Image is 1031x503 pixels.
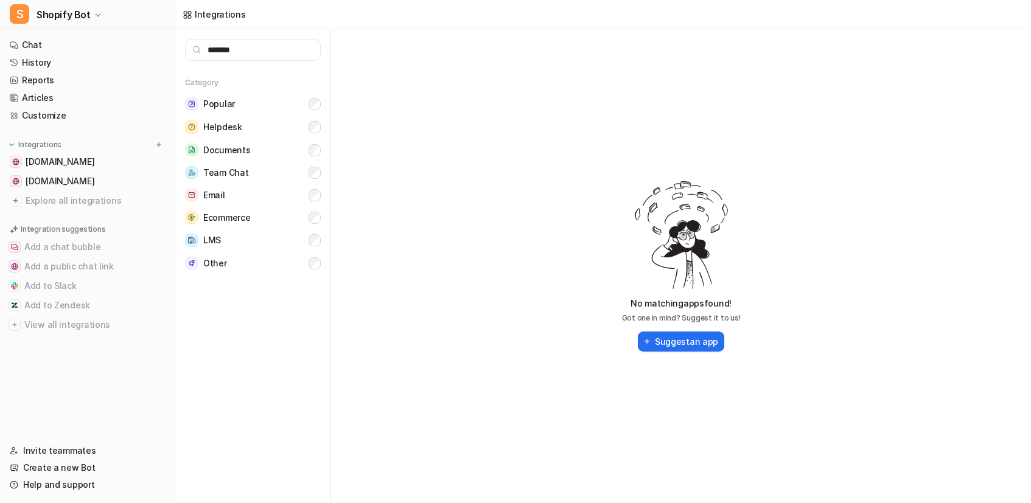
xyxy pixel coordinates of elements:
button: Add to ZendeskAdd to Zendesk [5,296,170,315]
div: Integrations [195,8,246,21]
span: Popular [203,98,235,110]
a: Reports [5,72,170,89]
span: Explore all integrations [26,191,165,210]
p: No matching apps found! [631,297,732,310]
button: Integrations [5,139,65,151]
img: shopify.okta.com [12,178,19,185]
a: Invite teammates [5,442,170,459]
p: Got one in mind? Suggest it to us! [622,312,741,324]
button: Add a chat bubbleAdd a chat bubble [5,237,170,257]
img: Team Chat [185,166,198,179]
span: LMS [203,234,221,246]
button: DocumentsDocuments [185,139,321,161]
h5: Category [185,78,321,88]
a: Explore all integrations [5,192,170,209]
button: OtherOther [185,252,321,274]
button: Suggestan app [638,331,724,352]
img: View all integrations [11,321,18,328]
img: Documents [185,144,198,156]
span: Other [203,257,227,269]
img: Add to Slack [11,282,18,290]
p: Integrations [18,140,61,150]
a: Articles [5,89,170,106]
span: S [10,4,29,24]
a: Chat [5,36,170,54]
img: LMS [185,234,198,247]
img: Add a chat bubble [11,243,18,251]
button: LMSLMS [185,229,321,252]
button: Add a public chat linkAdd a public chat link [5,257,170,276]
span: Team Chat [203,167,248,179]
button: PopularPopular [185,92,321,116]
img: Helpdesk [185,120,198,134]
button: HelpdeskHelpdesk [185,116,321,139]
button: EcommerceEcommerce [185,206,321,229]
img: expand menu [7,140,16,149]
span: [DOMAIN_NAME] [26,156,94,168]
img: Email [185,189,198,201]
button: View all integrationsView all integrations [5,315,170,335]
img: Ecommerce [185,211,198,224]
img: Other [185,257,198,269]
img: Popular [185,97,198,111]
a: Integrations [183,8,246,21]
span: Helpdesk [203,121,242,133]
span: Ecommerce [203,212,250,224]
span: Documents [203,144,250,156]
img: explore all integrations [10,195,22,207]
a: www.shopify.com[DOMAIN_NAME] [5,153,170,170]
a: Customize [5,107,170,124]
span: Shopify Bot [37,6,91,23]
span: Email [203,189,225,201]
a: Help and support [5,476,170,493]
a: History [5,54,170,71]
a: Create a new Bot [5,459,170,476]
img: Add to Zendesk [11,302,18,309]
span: [DOMAIN_NAME] [26,175,94,187]
button: Add to SlackAdd to Slack [5,276,170,296]
button: EmailEmail [185,184,321,206]
img: menu_add.svg [155,140,163,149]
a: shopify.okta.com[DOMAIN_NAME] [5,173,170,190]
img: Add a public chat link [11,263,18,270]
p: Integration suggestions [21,224,105,235]
img: www.shopify.com [12,158,19,165]
button: Team ChatTeam Chat [185,161,321,184]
